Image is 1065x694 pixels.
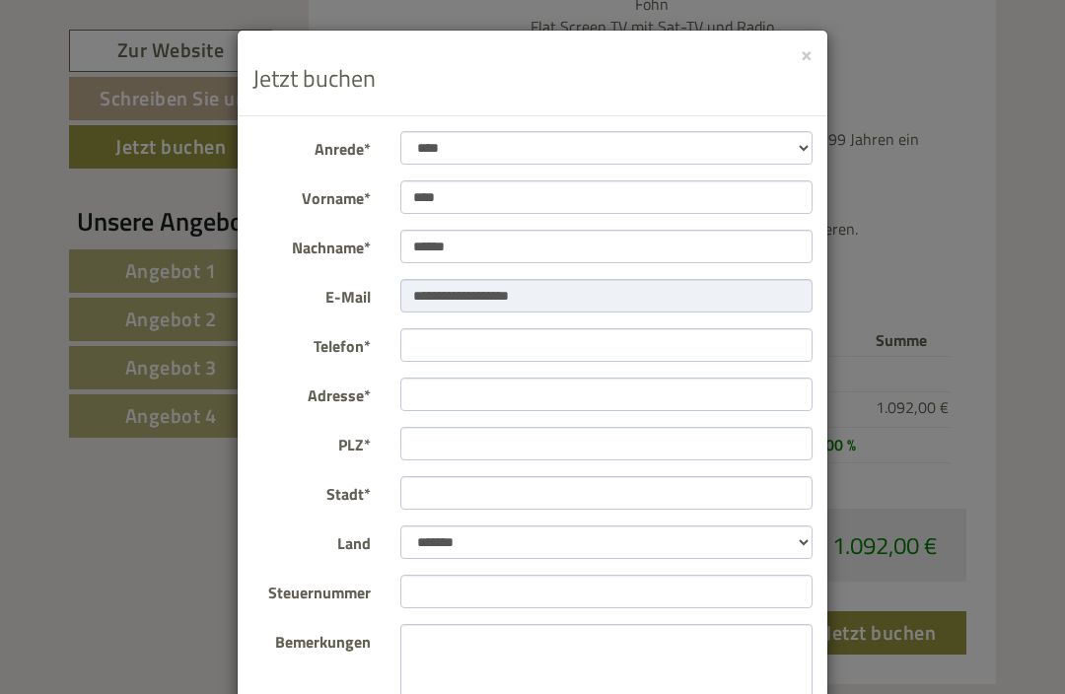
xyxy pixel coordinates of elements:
label: Steuernummer [238,575,386,604]
label: Nachname* [238,230,386,259]
div: Guten Tag, wie können wir Ihnen helfen? [15,53,315,113]
div: [GEOGRAPHIC_DATA] [30,57,305,73]
label: E-Mail [238,279,386,309]
h3: Jetzt buchen [252,65,813,91]
label: Anrede* [238,131,386,161]
label: Stadt* [238,476,386,506]
button: Senden [502,511,629,554]
label: Land [238,525,386,555]
div: [DATE] [280,15,349,48]
label: Adresse* [238,378,386,407]
button: × [801,43,813,64]
label: Telefon* [238,328,386,358]
small: 21:48 [30,96,305,109]
label: Vorname* [238,180,386,210]
label: Bemerkungen [238,624,386,654]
